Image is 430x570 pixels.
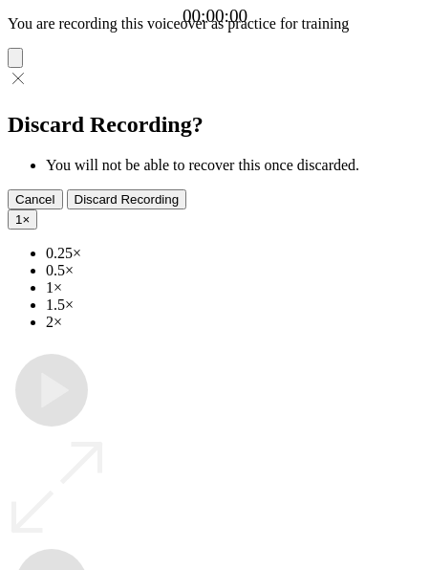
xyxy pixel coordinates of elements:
li: 2× [46,314,422,331]
p: You are recording this voiceover as practice for training [8,15,422,33]
li: 0.5× [46,262,422,279]
a: 00:00:00 [183,6,247,27]
span: 1 [15,212,22,227]
button: 1× [8,209,37,230]
li: 1× [46,279,422,296]
li: You will not be able to recover this once discarded. [46,157,422,174]
li: 0.25× [46,245,422,262]
button: Cancel [8,189,63,209]
button: Discard Recording [67,189,187,209]
li: 1.5× [46,296,422,314]
h2: Discard Recording? [8,112,422,138]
